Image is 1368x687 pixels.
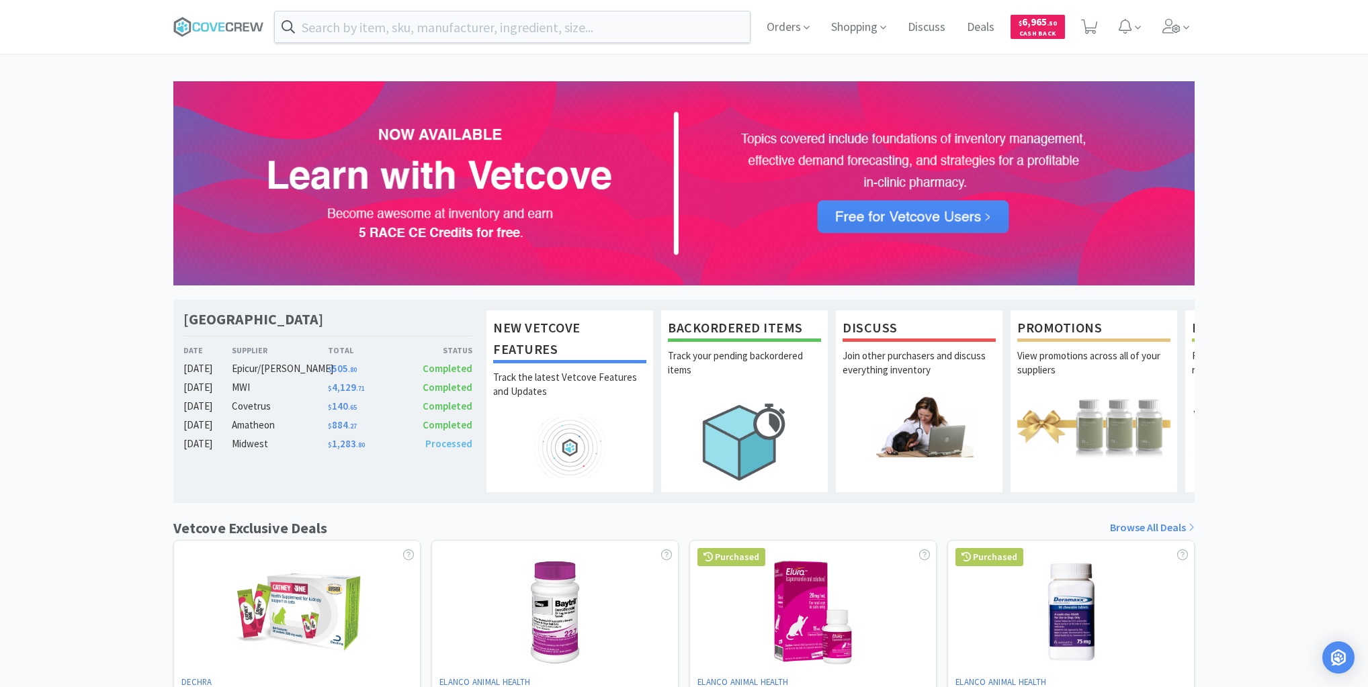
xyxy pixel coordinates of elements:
a: DiscussJoin other purchasers and discuss everything inventory [835,310,1003,492]
div: Epicur/[PERSON_NAME] [232,361,328,377]
a: [DATE]MWI$4,129.71Completed [183,379,472,396]
div: Covetrus [232,398,328,414]
img: hero_samples.png [1192,396,1345,457]
a: [DATE]Covetrus$140.65Completed [183,398,472,414]
span: . 71 [356,384,365,393]
span: Completed [423,418,472,431]
div: [DATE] [183,398,232,414]
div: Total [328,344,400,357]
span: 1,283 [328,437,365,450]
span: Cash Back [1019,30,1057,39]
img: hero_backorders.png [668,396,821,488]
div: [DATE] [183,436,232,452]
span: Completed [423,381,472,394]
a: Discuss [902,21,951,34]
span: $ [328,422,332,430]
a: [DATE]Epicur/[PERSON_NAME]$505.80Completed [183,361,472,377]
p: Track your pending backordered items [668,349,821,396]
a: Browse All Deals [1110,519,1195,537]
span: $ [328,403,332,412]
a: Backordered ItemsTrack your pending backordered items [660,310,828,492]
span: $ [328,441,332,449]
span: $ [328,365,332,374]
img: hero_discuss.png [843,396,996,457]
div: [DATE] [183,379,232,396]
span: 6,965 [1019,15,1057,28]
div: Date [183,344,232,357]
p: Request free samples on the newest veterinary products [1192,349,1345,396]
span: 140 [328,400,357,412]
div: MWI [232,379,328,396]
div: Open Intercom Messenger [1322,641,1355,674]
span: $ [328,384,332,393]
a: $6,965.50Cash Back [1011,9,1065,45]
span: 505 [328,362,357,375]
h1: Vetcove Exclusive Deals [173,516,327,540]
img: hero_feature_roadmap.png [493,417,646,478]
h1: Promotions [1017,317,1170,342]
a: [DATE]Midwest$1,283.80Processed [183,436,472,452]
span: Completed [423,400,472,412]
a: Free SamplesRequest free samples on the newest veterinary products [1185,310,1353,492]
h1: Backordered Items [668,317,821,342]
span: Processed [425,437,472,450]
span: . 27 [348,422,357,430]
span: $ [1019,19,1022,28]
a: [DATE]Amatheon$884.27Completed [183,417,472,433]
span: . 80 [348,365,357,374]
div: Supplier [232,344,328,357]
p: Track the latest Vetcove Features and Updates [493,370,646,417]
span: . 65 [348,403,357,412]
h1: [GEOGRAPHIC_DATA] [183,310,323,329]
p: Join other purchasers and discuss everything inventory [843,349,996,396]
span: . 80 [356,441,365,449]
input: Search by item, sku, manufacturer, ingredient, size... [275,11,750,42]
img: 72e902af0f5a4fbaa8a378133742b35d.png [173,81,1195,285]
h1: New Vetcove Features [493,317,646,363]
span: . 50 [1047,19,1057,28]
img: hero_promotions.png [1017,396,1170,457]
p: View promotions across all of your suppliers [1017,349,1170,396]
h1: Discuss [843,317,996,342]
div: [DATE] [183,417,232,433]
h1: Free Samples [1192,317,1345,342]
a: Deals [961,21,1000,34]
div: Midwest [232,436,328,452]
span: 884 [328,418,357,431]
span: Completed [423,362,472,375]
span: 4,129 [328,381,365,394]
a: New Vetcove FeaturesTrack the latest Vetcove Features and Updates [486,310,654,492]
a: PromotionsView promotions across all of your suppliers [1010,310,1178,492]
div: Status [400,344,472,357]
div: Amatheon [232,417,328,433]
div: [DATE] [183,361,232,377]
